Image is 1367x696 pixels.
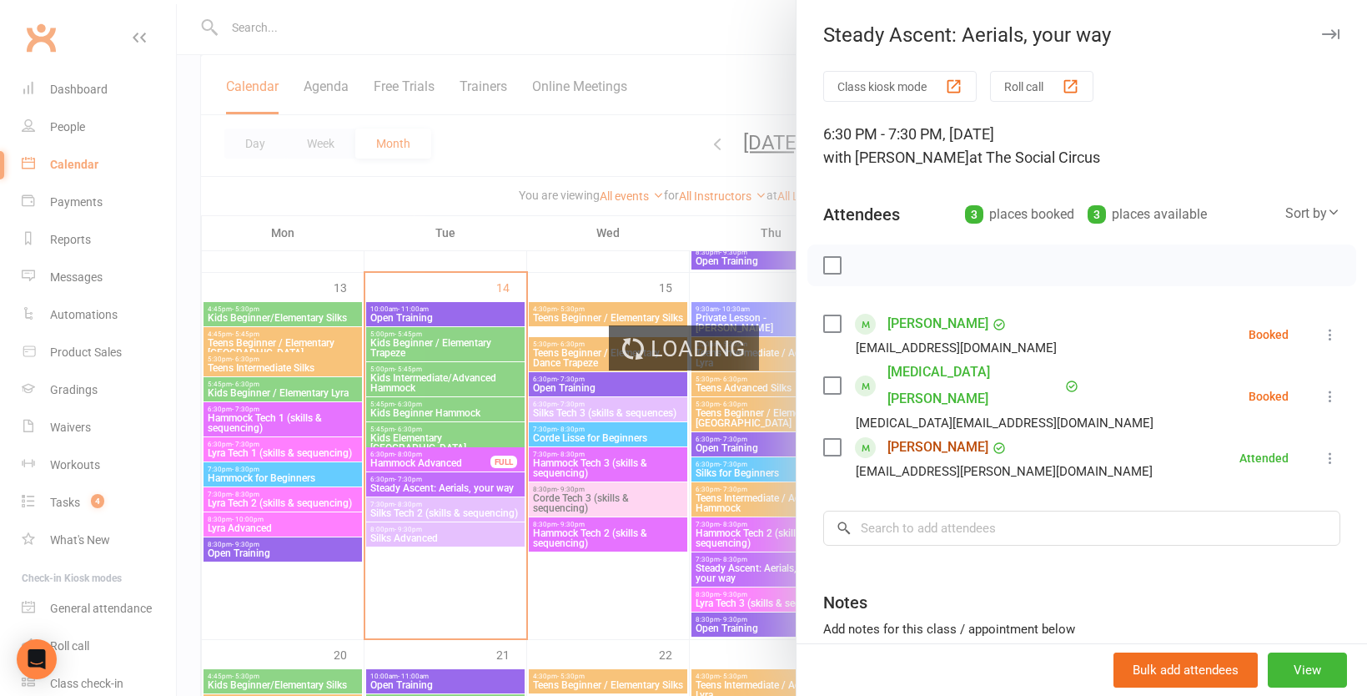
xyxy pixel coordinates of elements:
[17,639,57,679] div: Open Intercom Messenger
[823,619,1340,639] div: Add notes for this class / appointment below
[856,412,1153,434] div: [MEDICAL_DATA][EMAIL_ADDRESS][DOMAIN_NAME]
[1239,452,1289,464] div: Attended
[797,23,1367,47] div: Steady Ascent: Aerials, your way
[965,205,983,224] div: 3
[990,71,1093,102] button: Roll call
[1249,391,1289,402] div: Booked
[965,203,1074,226] div: places booked
[823,71,977,102] button: Class kiosk mode
[1249,329,1289,340] div: Booked
[1268,653,1347,688] button: View
[823,203,900,226] div: Attendees
[887,434,988,461] a: [PERSON_NAME]
[969,149,1100,166] span: at The Social Circus
[1285,203,1340,224] div: Sort by
[1113,653,1258,688] button: Bulk add attendees
[887,310,988,337] a: [PERSON_NAME]
[856,337,1057,359] div: [EMAIL_ADDRESS][DOMAIN_NAME]
[823,511,1340,546] input: Search to add attendees
[823,591,867,614] div: Notes
[1088,205,1106,224] div: 3
[856,461,1153,482] div: [EMAIL_ADDRESS][PERSON_NAME][DOMAIN_NAME]
[823,149,969,166] span: with [PERSON_NAME]
[823,123,1340,169] div: 6:30 PM - 7:30 PM, [DATE]
[887,359,1061,412] a: [MEDICAL_DATA][PERSON_NAME]
[1088,203,1207,226] div: places available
